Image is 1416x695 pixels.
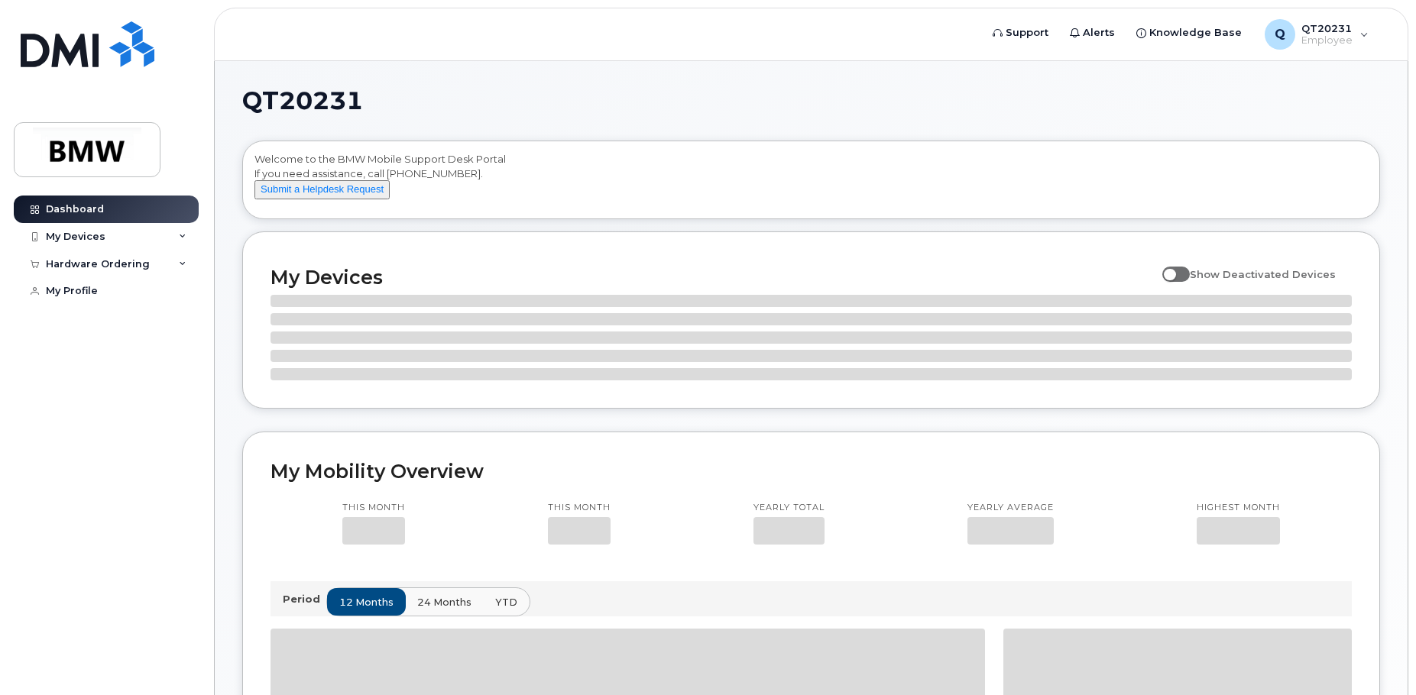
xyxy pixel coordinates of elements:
[271,460,1352,483] h2: My Mobility Overview
[254,180,390,199] button: Submit a Helpdesk Request
[283,592,326,606] p: Period
[1190,268,1336,280] span: Show Deactivated Devices
[548,502,611,514] p: This month
[753,502,825,514] p: Yearly total
[254,183,390,195] a: Submit a Helpdesk Request
[967,502,1054,514] p: Yearly average
[254,152,1368,213] div: Welcome to the BMW Mobile Support Desk Portal If you need assistance, call [PHONE_NUMBER].
[271,266,1155,289] h2: My Devices
[417,595,471,609] span: 24 months
[342,502,405,514] p: This month
[495,595,517,609] span: YTD
[1162,260,1175,272] input: Show Deactivated Devices
[1197,502,1280,514] p: Highest month
[242,89,363,112] span: QT20231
